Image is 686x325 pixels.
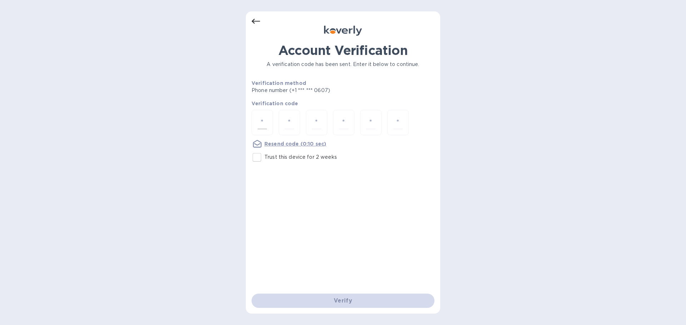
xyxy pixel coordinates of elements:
[252,80,306,86] b: Verification method
[252,87,385,94] p: Phone number (+1 *** *** 0607)
[252,100,434,107] p: Verification code
[252,61,434,68] p: A verification code has been sent. Enter it below to continue.
[264,141,326,147] u: Resend code (0:10 sec)
[252,43,434,58] h1: Account Verification
[264,153,337,161] p: Trust this device for 2 weeks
